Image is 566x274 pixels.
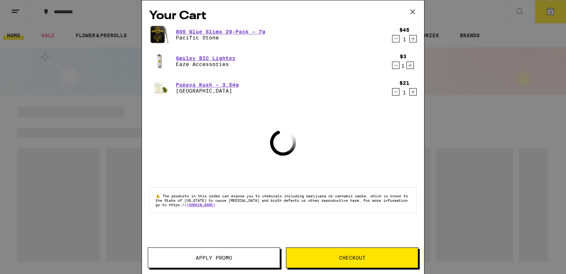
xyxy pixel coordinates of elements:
button: Apply Promo [148,247,280,268]
p: Pacific Stone [176,35,265,41]
a: Papaya Kush - 3.54g [176,82,239,88]
button: Decrement [392,35,399,42]
p: [GEOGRAPHIC_DATA] [176,88,239,94]
a: 805 Glue Slims 20-Pack - 7g [176,29,265,35]
span: Apply Promo [196,255,232,260]
a: Smiley BIC Lighter [176,55,235,61]
img: Stone Road - Papaya Kush - 3.54g [149,77,170,98]
span: The products in this order can expose you to chemicals including marijuana or cannabis smoke, whi... [156,194,408,207]
button: Increment [409,88,417,96]
div: 1 [399,90,409,96]
span: Checkout [339,255,366,260]
span: ⚠️ [156,194,163,198]
div: 1 [400,63,406,69]
div: $3 [400,53,406,59]
button: Decrement [392,88,399,96]
div: $45 [399,27,409,33]
img: Eaze Accessories - Smiley BIC Lighter [149,48,170,74]
h2: Your Cart [149,8,417,24]
button: Decrement [392,62,399,69]
a: [DOMAIN_NAME] [186,202,215,207]
button: Checkout [286,247,418,268]
button: Increment [409,35,417,42]
button: Increment [406,62,414,69]
img: Pacific Stone - 805 Glue Slims 20-Pack - 7g [149,24,170,45]
p: Eaze Accessories [176,61,235,67]
div: $21 [399,80,409,86]
div: 1 [399,37,409,42]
